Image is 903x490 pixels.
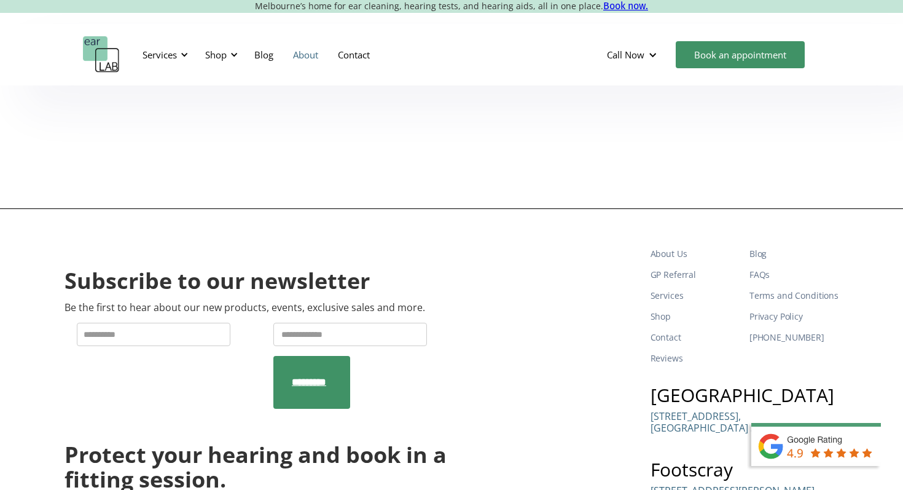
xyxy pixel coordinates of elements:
[749,243,838,264] a: Blog
[676,41,805,68] a: Book an appointment
[64,302,425,314] p: Be the first to hear about our new products, events, exclusive sales and more.
[205,49,227,61] div: Shop
[83,36,120,73] a: home
[651,348,740,369] a: Reviews
[283,37,328,73] a: About
[651,386,838,405] h3: [GEOGRAPHIC_DATA]
[198,36,241,73] div: Shop
[651,411,773,443] a: [STREET_ADDRESS],[GEOGRAPHIC_DATA] 3121
[651,327,740,348] a: Contact
[749,327,838,348] a: [PHONE_NUMBER]
[651,243,740,264] a: About Us
[77,356,264,404] iframe: reCAPTCHA
[607,49,644,61] div: Call Now
[143,49,177,61] div: Services
[597,36,670,73] div: Call Now
[64,323,447,409] form: Newsletter Form
[749,306,838,327] a: Privacy Policy
[244,37,283,73] a: Blog
[749,264,838,285] a: FAQs
[651,306,740,327] a: Shop
[651,264,740,285] a: GP Referral
[651,285,740,306] a: Services
[651,460,838,479] h3: Footscray
[749,285,838,306] a: Terms and Conditions
[64,267,370,296] h2: Subscribe to our newsletter
[651,411,773,434] p: [STREET_ADDRESS], [GEOGRAPHIC_DATA] 3121
[135,36,192,73] div: Services
[328,37,380,73] a: Contact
